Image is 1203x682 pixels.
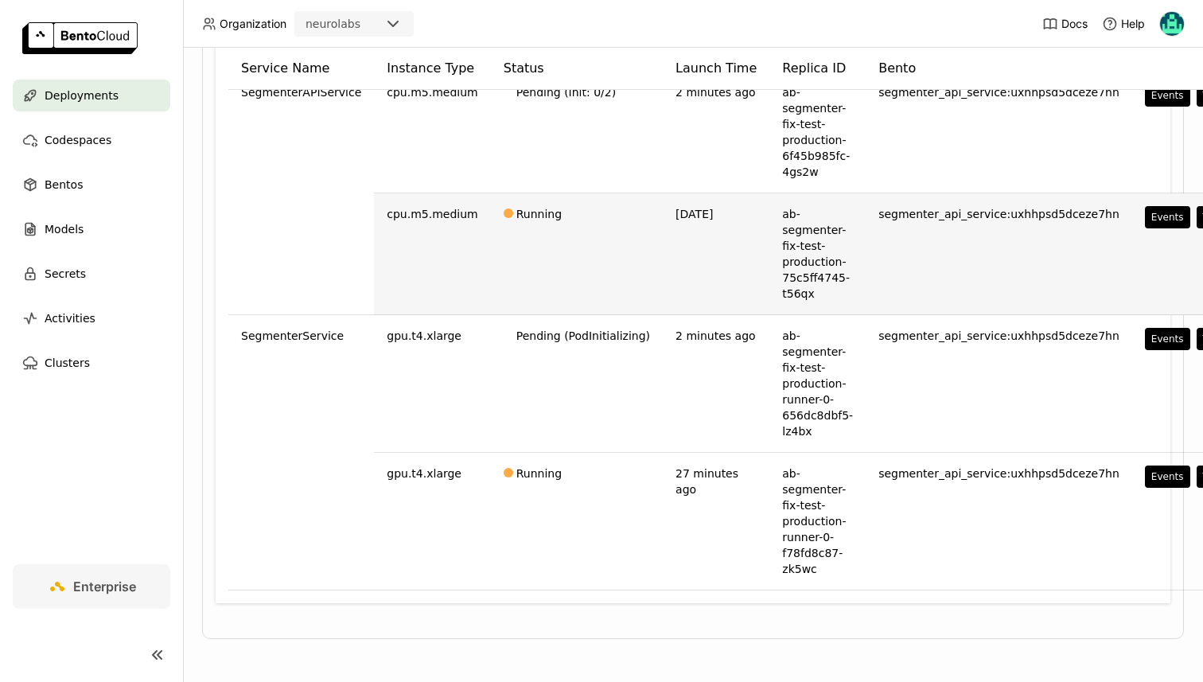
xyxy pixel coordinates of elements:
td: Running [491,193,663,315]
td: Running [491,453,663,590]
a: Deployments [13,80,170,111]
a: Codespaces [13,124,170,156]
td: Pending (PodInitializing) [491,315,663,453]
td: Pending (Init: 0/2) [491,72,663,193]
span: 27 minutes ago [675,467,738,496]
span: Bentos [45,175,83,194]
a: Secrets [13,258,170,290]
a: Clusters [13,347,170,379]
span: Codespaces [45,131,111,150]
span: Deployments [45,86,119,105]
td: cpu.m5.medium [374,72,490,193]
div: Events [1151,470,1184,483]
button: Events [1145,328,1190,350]
div: Events [1151,89,1184,102]
div: Help [1102,16,1145,32]
input: Selected neurolabs. [362,17,364,33]
td: segmenter_api_service:uxhhpsd5dceze7hn [866,193,1132,315]
th: Status [491,48,663,90]
button: Events [1145,84,1190,107]
div: neurolabs [306,16,360,32]
a: Models [13,213,170,245]
th: Service Name [228,48,374,90]
td: ab-segmenter-fix-test-production-runner-0-656dc8dbf5-lz4bx [769,315,866,453]
a: Docs [1042,16,1088,32]
td: gpu.t4.xlarge [374,315,490,453]
td: gpu.t4.xlarge [374,453,490,590]
span: Help [1121,17,1145,31]
span: Activities [45,309,95,328]
span: Clusters [45,353,90,372]
span: Enterprise [73,579,136,594]
td: segmenter_api_service:uxhhpsd5dceze7hn [866,315,1132,453]
span: 2 minutes ago [675,86,756,99]
td: ab-segmenter-fix-test-production-runner-0-f78fd8c87-zk5wc [769,453,866,590]
th: Launch Time [663,48,769,90]
img: logo [22,22,138,54]
td: ab-segmenter-fix-test-production-6f45b985fc-4gs2w [769,72,866,193]
span: SegmenterService [241,328,344,344]
span: [DATE] [675,208,713,220]
th: Instance Type [374,48,490,90]
button: Events [1145,206,1190,228]
td: segmenter_api_service:uxhhpsd5dceze7hn [866,72,1132,193]
span: Docs [1061,17,1088,31]
span: Secrets [45,264,86,283]
span: SegmenterAPIService [241,84,361,100]
th: Replica ID [769,48,866,90]
div: Events [1151,211,1184,224]
td: cpu.m5.medium [374,193,490,315]
span: 2 minutes ago [675,329,756,342]
a: Enterprise [13,564,170,609]
td: segmenter_api_service:uxhhpsd5dceze7hn [866,453,1132,590]
span: Organization [220,17,286,31]
a: Activities [13,302,170,334]
td: ab-segmenter-fix-test-production-75c5ff4745-t56qx [769,193,866,315]
button: Events [1145,466,1190,488]
th: Bento [866,48,1132,90]
span: Models [45,220,84,239]
div: Events [1151,333,1184,345]
a: Bentos [13,169,170,201]
img: Calin Cojocaru [1160,12,1184,36]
